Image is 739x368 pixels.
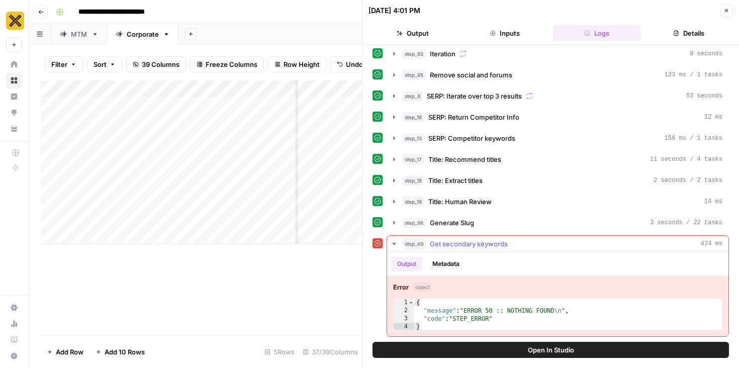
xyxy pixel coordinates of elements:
button: Output [391,256,422,271]
span: step_19 [402,197,424,207]
span: 12 ms [704,113,722,122]
span: Title: Extract titles [428,175,483,186]
div: 5 Rows [260,344,299,360]
button: Workspace: CookUnity [6,8,22,33]
span: Title: Human Review [428,197,492,207]
span: Undo [346,59,363,69]
a: Browse [6,72,22,88]
button: 14 ms [387,194,728,210]
a: Opportunities [6,105,22,121]
button: 2 seconds / 2 tasks [387,172,728,189]
span: 14 ms [704,197,722,206]
span: 123 ms / 1 tasks [665,70,722,79]
button: 12 ms [387,109,728,125]
a: Settings [6,300,22,316]
div: 4 [394,323,414,331]
button: 3 seconds / 22 tasks [387,215,728,231]
button: 156 ms / 1 tasks [387,130,728,146]
span: Freeze Columns [206,59,257,69]
button: Freeze Columns [190,56,264,72]
div: 1 [394,299,414,307]
span: 2 seconds / 2 tasks [654,176,722,185]
button: Add 10 Rows [89,344,151,360]
span: step_93 [402,49,426,59]
span: Sort [94,59,107,69]
button: Filter [45,56,83,72]
a: Usage [6,316,22,332]
span: SERP: Competitor keywords [428,133,515,143]
button: Help + Support [6,348,22,364]
button: 8 seconds [387,46,728,62]
a: Learning Hub [6,332,22,348]
span: step_13 [402,133,424,143]
span: Remove social and forums [430,70,512,80]
button: 11 seconds / 4 tasks [387,151,728,167]
span: step_18 [402,175,424,186]
button: 39 Columns [126,56,186,72]
div: [DATE] 4:01 PM [368,6,420,16]
span: 8 seconds [690,49,722,58]
span: Add 10 Rows [105,347,145,357]
span: object [413,283,432,292]
button: 53 seconds [387,88,728,104]
span: step_8 [402,91,423,101]
span: 11 seconds / 4 tasks [650,155,722,164]
span: Get secondary keywords [430,239,508,249]
a: Insights [6,88,22,105]
div: 2 [394,307,414,315]
span: Toggle code folding, rows 1 through 4 [408,299,414,307]
div: Corporate [127,29,159,39]
span: step_16 [402,112,424,122]
div: 37/39 Columns [299,344,362,360]
button: Details [645,25,733,41]
button: Row Height [268,56,326,72]
div: 3 [394,315,414,323]
span: step_98 [402,218,426,228]
span: step_95 [402,70,426,80]
div: MTM [71,29,87,39]
button: 424 ms [387,236,728,252]
span: Generate Slug [430,218,474,228]
span: step_40 [402,239,426,249]
span: Open In Studio [528,345,574,355]
span: step_17 [402,154,424,164]
div: 424 ms [387,252,728,336]
strong: Error [393,282,409,292]
span: Title: Recommend titles [428,154,501,164]
button: Sort [87,56,122,72]
span: 156 ms / 1 tasks [665,134,722,143]
span: SERP: Return Competitor Info [428,112,519,122]
a: Corporate [107,24,178,44]
button: Logs [553,25,641,41]
a: MTM [51,24,107,44]
span: Filter [51,59,67,69]
span: Add Row [56,347,83,357]
span: 424 ms [701,239,722,248]
span: Iteration [430,49,455,59]
button: Undo [330,56,369,72]
button: Metadata [426,256,466,271]
a: Home [6,56,22,72]
span: SERP: Iterate over top 3 results [427,91,522,101]
button: Inputs [460,25,548,41]
span: 53 seconds [686,91,722,101]
span: Row Height [284,59,320,69]
button: Add Row [41,344,89,360]
button: Open In Studio [373,342,729,358]
button: 123 ms / 1 tasks [387,67,728,83]
span: 3 seconds / 22 tasks [650,218,722,227]
button: Output [368,25,456,41]
span: 39 Columns [142,59,179,69]
a: Your Data [6,121,22,137]
img: CookUnity Logo [6,12,24,30]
